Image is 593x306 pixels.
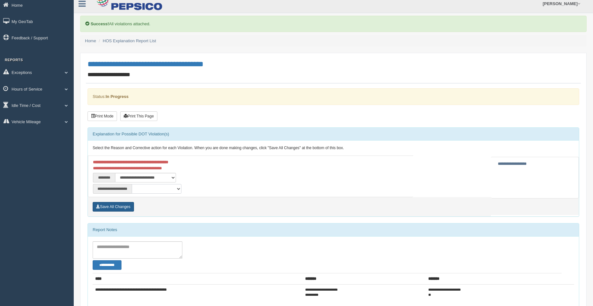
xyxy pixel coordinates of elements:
div: Explanation for Possible DOT Violation(s) [88,128,579,141]
div: Status: [88,88,579,105]
button: Print Mode [88,111,117,121]
div: All violations attached. [80,16,587,32]
b: Success! [91,21,109,26]
button: Change Filter Options [93,260,121,270]
a: HOS Explanation Report List [103,38,156,43]
strong: In Progress [105,94,129,99]
button: Print This Page [120,111,157,121]
div: Select the Reason and Corrective action for each Violation. When you are done making changes, cli... [88,141,579,156]
button: Save [93,202,134,212]
div: Report Notes [88,223,579,236]
a: Home [85,38,96,43]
